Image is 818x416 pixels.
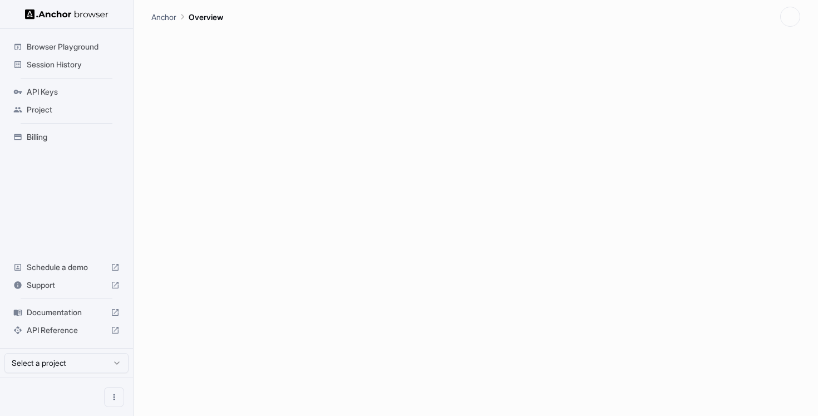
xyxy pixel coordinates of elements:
[9,304,124,321] div: Documentation
[9,83,124,101] div: API Keys
[9,128,124,146] div: Billing
[27,262,106,273] span: Schedule a demo
[27,104,120,115] span: Project
[9,258,124,276] div: Schedule a demo
[27,59,120,70] span: Session History
[27,86,120,97] span: API Keys
[9,38,124,56] div: Browser Playground
[151,11,223,23] nav: breadcrumb
[27,280,106,291] span: Support
[9,321,124,339] div: API Reference
[9,101,124,119] div: Project
[25,9,109,19] img: Anchor Logo
[27,131,120,143] span: Billing
[27,41,120,52] span: Browser Playground
[151,11,176,23] p: Anchor
[104,387,124,407] button: Open menu
[9,276,124,294] div: Support
[27,325,106,336] span: API Reference
[189,11,223,23] p: Overview
[27,307,106,318] span: Documentation
[9,56,124,74] div: Session History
